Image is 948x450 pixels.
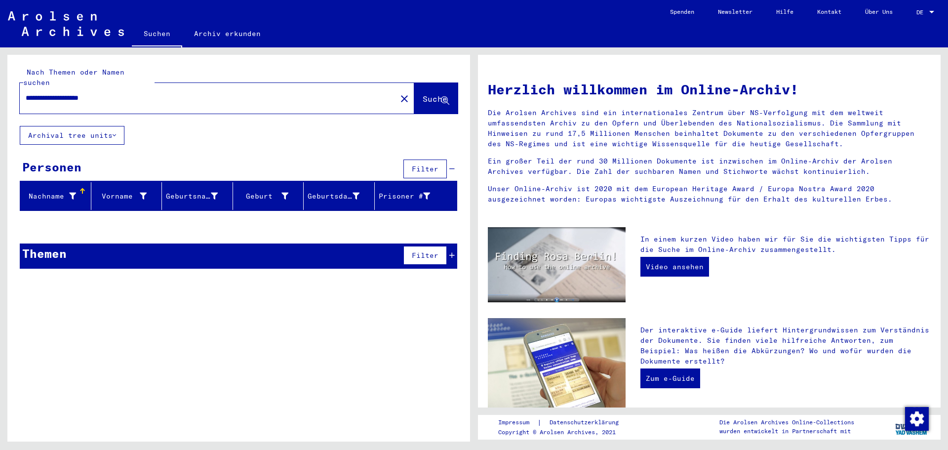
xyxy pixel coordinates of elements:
h1: Herzlich willkommen im Online-Archiv! [488,79,931,100]
p: In einem kurzen Video haben wir für Sie die wichtigsten Tipps für die Suche im Online-Archiv zusa... [640,234,931,255]
p: Die Arolsen Archives sind ein internationales Zentrum über NS-Verfolgung mit dem weltweit umfasse... [488,108,931,149]
a: Zum e-Guide [640,368,700,388]
div: Vorname [95,191,147,202]
div: Geburtsname [166,191,218,202]
mat-header-cell: Geburtsdatum [304,182,375,210]
button: Filter [403,160,447,178]
div: Geburtsname [166,188,233,204]
a: Archiv erkunden [182,22,273,45]
div: Geburt‏ [237,188,304,204]
div: Geburtsdatum [308,191,359,202]
a: Video ansehen [640,257,709,277]
span: Suche [423,94,447,104]
img: Zustimmung ändern [905,407,929,431]
mat-icon: close [398,93,410,105]
mat-header-cell: Geburtsname [162,182,233,210]
p: Ein großer Teil der rund 30 Millionen Dokumente ist inzwischen im Online-Archiv der Arolsen Archi... [488,156,931,177]
mat-label: Nach Themen oder Namen suchen [23,68,124,87]
div: Nachname [24,188,91,204]
div: Prisoner # [379,191,431,202]
p: Copyright © Arolsen Archives, 2021 [498,428,631,437]
div: Nachname [24,191,76,202]
img: eguide.jpg [488,318,626,410]
a: Suchen [132,22,182,47]
div: Geburtsdatum [308,188,374,204]
img: Arolsen_neg.svg [8,11,124,36]
a: Impressum [498,417,537,428]
button: Filter [403,246,447,265]
div: | [498,417,631,428]
mat-header-cell: Geburt‏ [233,182,304,210]
span: Filter [412,164,438,173]
span: DE [916,9,927,16]
p: Unser Online-Archiv ist 2020 mit dem European Heritage Award / Europa Nostra Award 2020 ausgezeic... [488,184,931,205]
div: Vorname [95,188,162,204]
div: Geburt‏ [237,191,289,202]
p: Die Arolsen Archives Online-Collections [719,418,854,427]
a: Datenschutzerklärung [542,417,631,428]
button: Archival tree units [20,126,124,145]
p: Der interaktive e-Guide liefert Hintergrundwissen zum Verständnis der Dokumente. Sie finden viele... [640,325,931,367]
mat-header-cell: Nachname [20,182,91,210]
mat-header-cell: Prisoner # [375,182,457,210]
img: video.jpg [488,227,626,302]
mat-header-cell: Vorname [91,182,162,210]
button: Suche [414,83,458,114]
p: wurden entwickelt in Partnerschaft mit [719,427,854,436]
button: Clear [395,88,414,108]
img: yv_logo.png [893,414,930,439]
div: Themen [22,245,67,262]
span: Filter [412,251,438,260]
div: Personen [22,158,81,176]
div: Prisoner # [379,188,445,204]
